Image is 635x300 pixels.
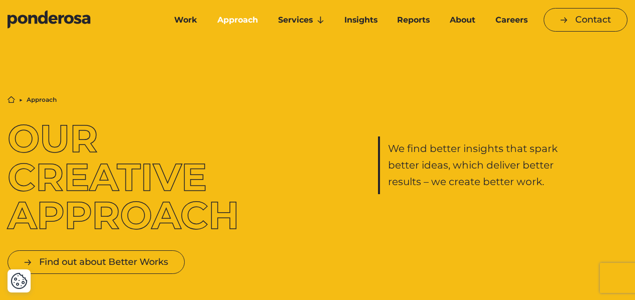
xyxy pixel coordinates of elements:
li: Approach [27,97,57,103]
a: Careers [487,10,536,31]
h1: Our Creative Approach [8,119,257,234]
li: ▶︎ [19,97,23,103]
a: About [442,10,483,31]
a: Home [8,96,15,103]
a: Work [166,10,205,31]
a: Services [270,10,332,31]
button: Cookie Settings [11,272,28,289]
a: Approach [209,10,266,31]
p: We find better insights that spark better ideas, which deliver better results – we create better ... [388,140,575,190]
a: Contact [544,8,627,32]
a: Reports [390,10,438,31]
a: Go to homepage [8,10,151,30]
a: Insights [336,10,386,31]
a: Find out about Better Works [8,250,185,274]
img: Revisit consent button [11,272,28,289]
